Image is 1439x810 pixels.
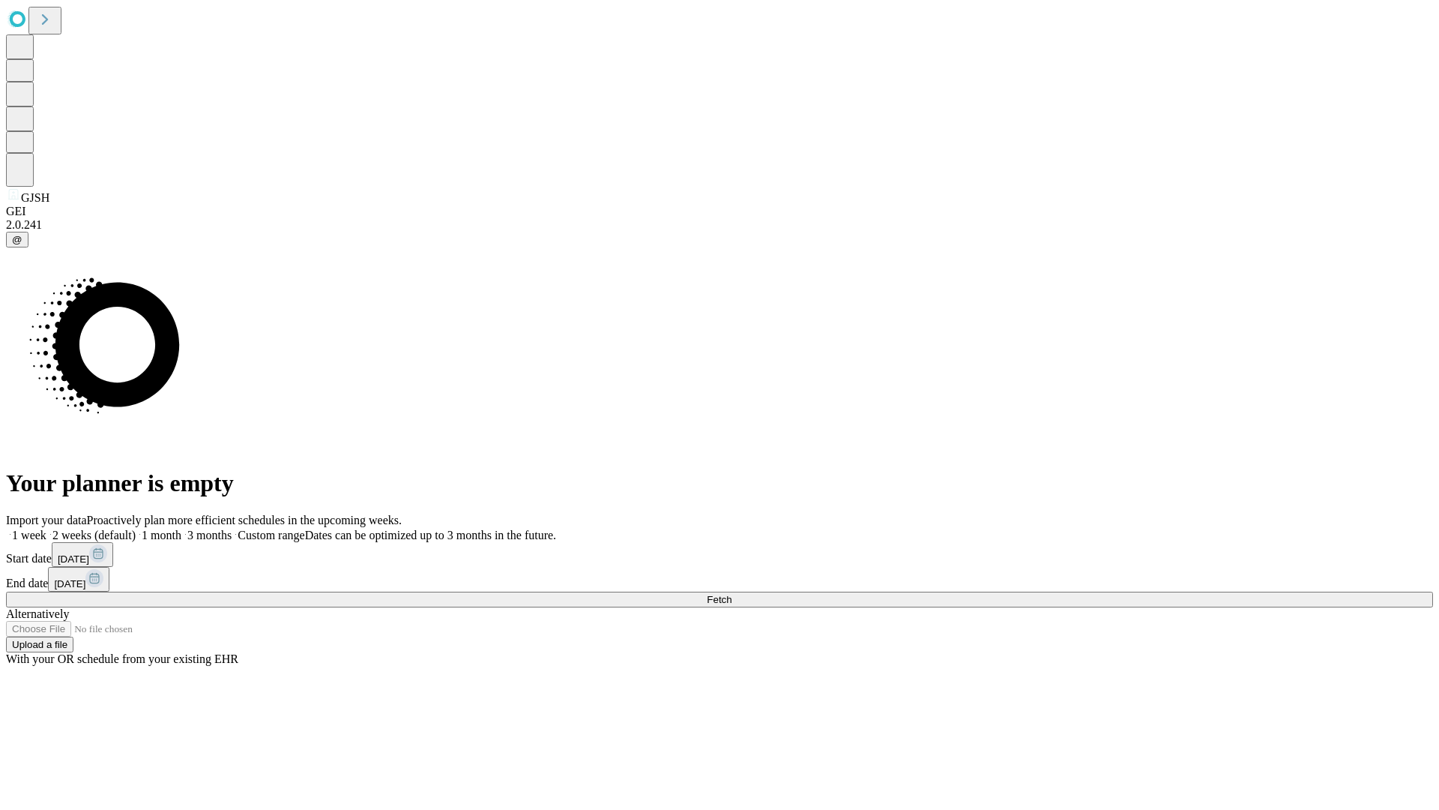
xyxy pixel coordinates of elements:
span: Custom range [238,529,304,541]
div: GEI [6,205,1433,218]
span: With your OR schedule from your existing EHR [6,652,238,665]
div: 2.0.241 [6,218,1433,232]
button: [DATE] [52,542,113,567]
span: 3 months [187,529,232,541]
button: Fetch [6,592,1433,607]
span: [DATE] [54,578,85,589]
span: 1 month [142,529,181,541]
div: End date [6,567,1433,592]
div: Start date [6,542,1433,567]
button: @ [6,232,28,247]
span: 2 weeks (default) [52,529,136,541]
span: Dates can be optimized up to 3 months in the future. [305,529,556,541]
h1: Your planner is empty [6,469,1433,497]
span: Fetch [707,594,731,605]
span: @ [12,234,22,245]
span: [DATE] [58,553,89,565]
span: Alternatively [6,607,69,620]
span: Import your data [6,514,87,526]
button: Upload a file [6,637,73,652]
span: Proactively plan more efficient schedules in the upcoming weeks. [87,514,402,526]
button: [DATE] [48,567,109,592]
span: 1 week [12,529,46,541]
span: GJSH [21,191,49,204]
